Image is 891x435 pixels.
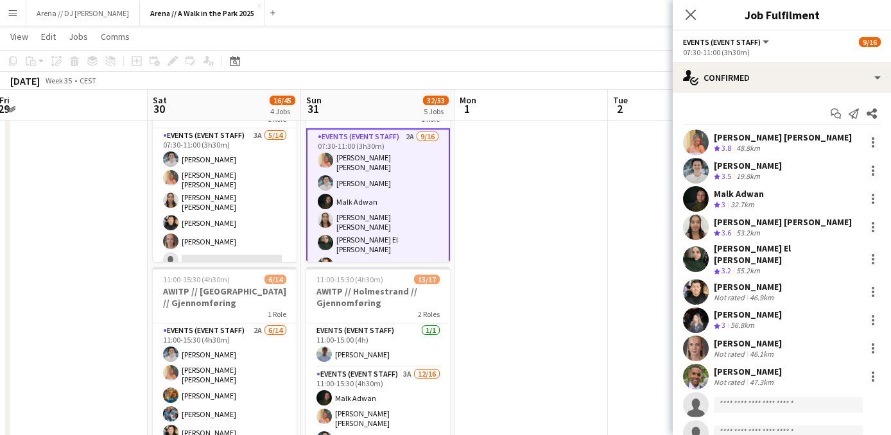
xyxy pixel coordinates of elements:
[42,76,74,85] span: Week 35
[722,200,725,209] span: 3
[734,143,763,154] div: 48.8km
[728,200,757,210] div: 32.7km
[101,31,130,42] span: Comms
[714,281,782,293] div: [PERSON_NAME]
[673,6,891,23] h3: Job Fulfilment
[734,228,763,239] div: 53.2km
[714,243,860,266] div: [PERSON_NAME] El [PERSON_NAME]
[36,28,61,45] a: Edit
[683,37,761,47] span: Events (Event Staff)
[714,188,764,200] div: Malk Adwan
[714,160,782,171] div: [PERSON_NAME]
[683,37,771,47] button: Events (Event Staff)
[859,37,881,47] span: 9/16
[673,62,891,93] div: Confirmed
[714,216,852,228] div: [PERSON_NAME] [PERSON_NAME]
[80,76,96,85] div: CEST
[714,293,747,302] div: Not rated
[714,309,782,320] div: [PERSON_NAME]
[96,28,135,45] a: Comms
[140,1,265,26] button: Arena // A Walk in the Park 2025
[728,320,757,331] div: 56.8km
[714,366,782,377] div: [PERSON_NAME]
[747,377,776,387] div: 47.3km
[69,31,88,42] span: Jobs
[734,171,763,182] div: 19.8km
[714,349,747,359] div: Not rated
[722,143,731,153] span: 3.8
[10,31,28,42] span: View
[714,337,782,349] div: [PERSON_NAME]
[714,377,747,387] div: Not rated
[10,74,40,87] div: [DATE]
[714,132,852,143] div: [PERSON_NAME] [PERSON_NAME]
[722,266,731,275] span: 3.2
[734,266,763,277] div: 55.2km
[5,28,33,45] a: View
[64,28,93,45] a: Jobs
[683,47,881,57] div: 07:30-11:00 (3h30m)
[722,228,731,237] span: 3.6
[722,171,731,181] span: 3.5
[26,1,140,26] button: Arena // DJ [PERSON_NAME]
[722,320,725,330] span: 3
[41,31,56,42] span: Edit
[747,349,776,359] div: 46.1km
[747,293,776,302] div: 46.9km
